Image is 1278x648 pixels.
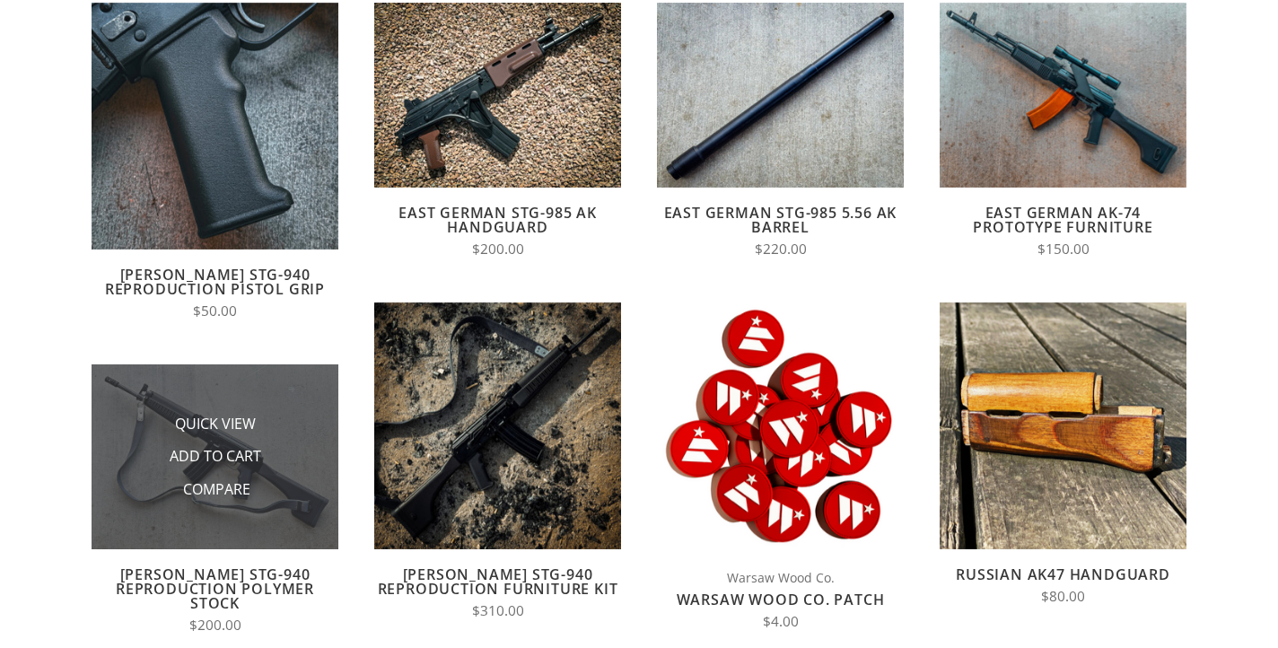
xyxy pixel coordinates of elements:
[748,118,816,140] span: Compare
[1023,382,1104,405] span: Quick View
[716,84,845,104] a: View Full Details
[1023,52,1104,74] span: Quick View
[433,84,562,104] a: View Full Details
[437,416,559,435] a: Choose Options
[1031,449,1099,471] span: Compare
[940,302,1186,549] img: Russian AK47 Handguard
[175,414,256,436] span: Quick View
[657,302,904,549] img: Warsaw Wood Co. Patch
[657,3,904,188] img: East German STG-985 5.56 AK Barrel
[973,203,1152,237] a: East German AK-74 Prototype Furniture
[999,416,1127,438] span: View Full Details
[92,3,338,250] img: Wieger STG-940 Reproduction Pistol Grip
[735,416,827,435] a: Add to Cart
[740,382,821,405] span: Quick View
[999,416,1127,435] a: View Full Details
[677,590,885,609] a: Warsaw Wood Co. Patch
[748,449,816,471] span: Compare
[466,449,533,471] span: Compare
[466,118,533,140] span: Compare
[92,364,338,549] img: Wieger STG-940 Reproduction Polymer Stock
[940,3,1186,188] img: East German AK-74 Prototype Furniture
[755,240,807,258] span: $220.00
[999,84,1127,104] a: View Full Details
[374,3,621,188] img: East German STG-985 AK Handguard
[472,601,524,620] span: $310.00
[657,567,904,588] span: Warsaw Wood Co.
[183,479,250,502] span: Compare
[735,416,827,438] span: Add to Cart
[437,416,559,438] span: Choose Options
[716,84,845,107] span: View Full Details
[378,565,618,599] a: [PERSON_NAME] STG-940 Reproduction Furniture Kit
[116,565,314,613] a: [PERSON_NAME] STG-940 Reproduction Polymer Stock
[170,446,261,468] span: Add to Cart
[458,52,538,74] span: Quick View
[170,116,261,136] a: Add to Cart
[740,52,821,74] span: Quick View
[999,84,1127,107] span: View Full Details
[1031,118,1099,140] span: Compare
[472,240,524,258] span: $200.00
[398,203,597,237] a: East German STG-985 AK Handguard
[1041,587,1085,606] span: $80.00
[170,116,261,138] span: Add to Cart
[763,612,799,631] span: $4.00
[189,616,241,635] span: $200.00
[175,83,256,105] span: Quick View
[170,446,261,466] a: Add to Cart
[193,302,237,320] span: $50.00
[374,302,621,549] img: Wieger STG-940 Reproduction Furniture Kit
[664,203,897,237] a: East German STG-985 5.56 AK Barrel
[433,84,562,107] span: View Full Details
[458,382,538,405] span: Quick View
[1037,240,1090,258] span: $150.00
[956,565,1170,584] a: Russian AK47 Handguard
[183,148,250,171] span: Compare
[105,265,325,299] a: [PERSON_NAME] STG-940 Reproduction Pistol Grip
